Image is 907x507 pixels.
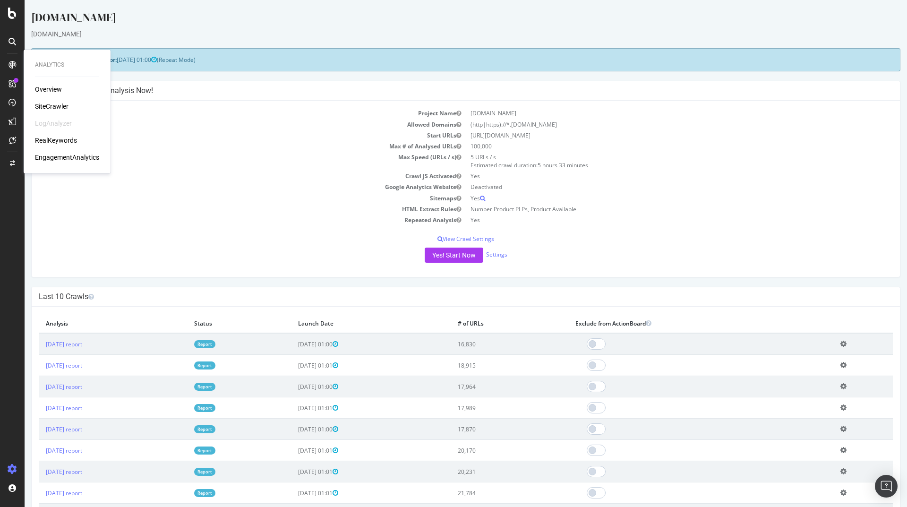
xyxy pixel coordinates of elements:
th: Status [163,314,266,333]
a: EngagementAnalytics [35,153,99,162]
th: Launch Date [266,314,426,333]
td: 20,231 [426,461,544,482]
a: [DATE] report [21,425,58,433]
span: [DATE] 01:01 [274,361,314,370]
span: [DATE] 01:00 [274,383,314,391]
td: Max Speed (URLs / s) [14,152,441,171]
a: [DATE] report [21,404,58,412]
td: Crawl JS Activated [14,171,441,181]
a: RealKeywords [35,136,77,145]
span: [DATE] 01:01 [274,447,314,455]
div: [DOMAIN_NAME] [7,9,876,29]
a: Report [170,468,191,476]
td: Deactivated [441,181,868,192]
td: Yes [441,171,868,181]
a: [DATE] report [21,361,58,370]
a: Report [170,425,191,433]
strong: Next Launch Scheduled for: [14,56,92,64]
span: 5 hours 33 minutes [513,161,564,169]
span: [DATE] 01:00 [274,425,314,433]
a: Report [170,361,191,370]
td: Repeated Analysis [14,215,441,225]
td: Yes [441,193,868,204]
td: Start URLs [14,130,441,141]
a: [DATE] report [21,383,58,391]
td: Allowed Domains [14,119,441,130]
td: Google Analytics Website [14,181,441,192]
a: Report [170,383,191,391]
th: Analysis [14,314,163,333]
div: (Repeat Mode) [7,48,876,71]
div: Analytics [35,61,99,69]
td: 17,964 [426,376,544,397]
span: [DATE] 01:01 [274,489,314,497]
a: [DATE] report [21,489,58,497]
p: View Crawl Settings [14,235,868,243]
a: Overview [35,85,62,94]
td: [URL][DOMAIN_NAME] [441,130,868,141]
a: Report [170,340,191,348]
h4: Last 10 Crawls [14,292,868,301]
a: SiteCrawler [35,102,68,111]
a: Settings [462,250,483,258]
h4: Configure your New Analysis Now! [14,86,868,95]
td: (http|https)://*.[DOMAIN_NAME] [441,119,868,130]
td: 20,170 [426,440,544,461]
div: [DOMAIN_NAME] [7,29,876,39]
td: 17,989 [426,397,544,419]
td: 21,784 [426,482,544,504]
td: 17,870 [426,419,544,440]
td: 16,830 [426,333,544,355]
td: Sitemaps [14,193,441,204]
div: LogAnalyzer [35,119,72,128]
a: Report [170,404,191,412]
a: [DATE] report [21,447,58,455]
th: Exclude from ActionBoard [544,314,809,333]
a: [DATE] report [21,340,58,348]
div: Open Intercom Messenger [875,475,898,498]
td: Number Product PLPs, Product Available [441,204,868,215]
td: [DOMAIN_NAME] [441,108,868,119]
span: [DATE] 01:00 [92,56,132,64]
button: Yes! Start Now [400,248,459,263]
td: Yes [441,215,868,225]
td: 18,915 [426,355,544,376]
th: # of URLs [426,314,544,333]
a: Report [170,447,191,455]
td: HTML Extract Rules [14,204,441,215]
td: 5 URLs / s Estimated crawl duration: [441,152,868,171]
a: [DATE] report [21,468,58,476]
td: Project Name [14,108,441,119]
td: 100,000 [441,141,868,152]
span: [DATE] 01:00 [274,340,314,348]
span: [DATE] 01:01 [274,468,314,476]
a: Report [170,489,191,497]
span: [DATE] 01:01 [274,404,314,412]
td: Max # of Analysed URLs [14,141,441,152]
